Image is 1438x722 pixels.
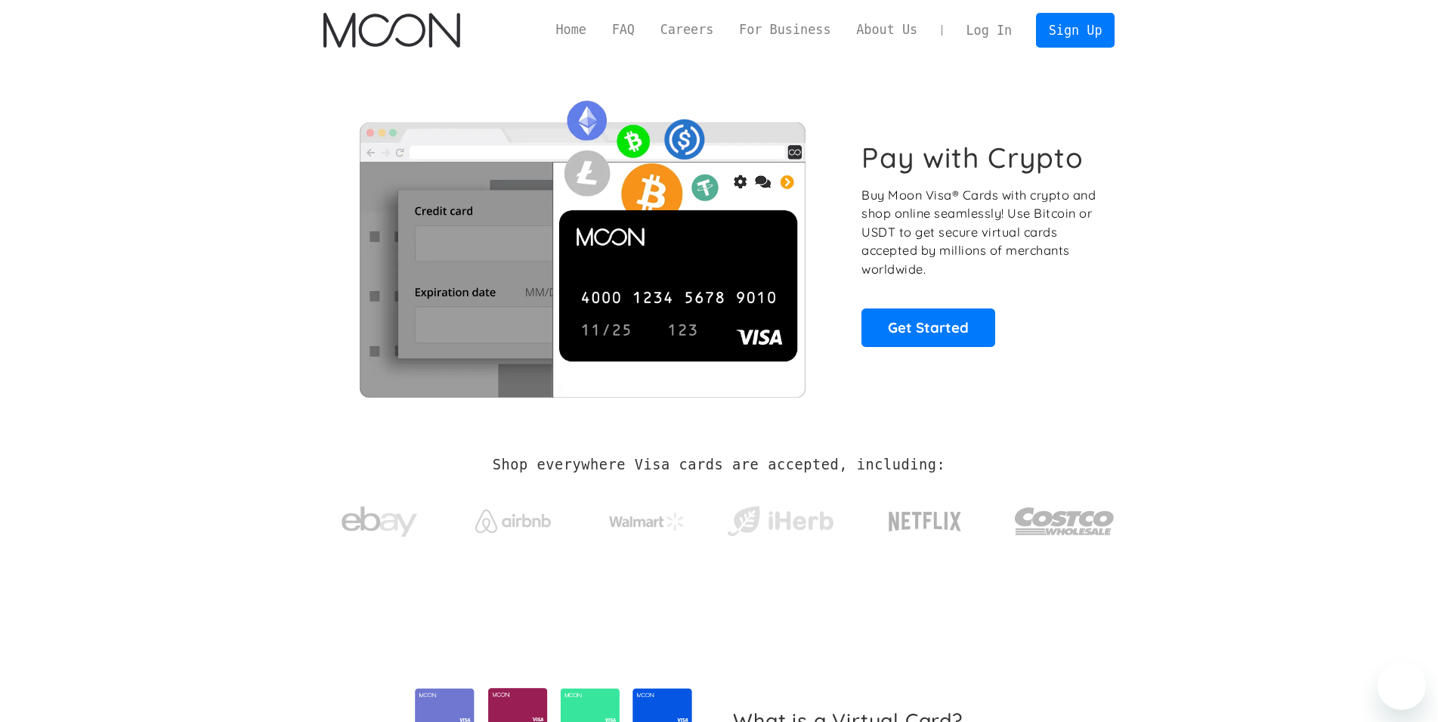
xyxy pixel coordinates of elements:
a: Careers [648,20,726,39]
a: Walmart [590,497,703,538]
img: iHerb [724,502,837,541]
a: ebay [323,483,436,553]
a: For Business [726,20,843,39]
a: home [323,13,460,48]
img: Moon Logo [323,13,460,48]
img: Moon Cards let you spend your crypto anywhere Visa is accepted. [323,90,841,397]
p: Buy Moon Visa® Cards with crypto and shop online seamlessly! Use Bitcoin or USDT to get secure vi... [861,186,1098,279]
a: About Us [843,20,930,39]
a: iHerb [724,487,837,549]
h1: Pay with Crypto [861,141,1084,175]
img: Costco [1014,493,1115,550]
img: Netflix [887,503,963,541]
a: Home [543,20,599,39]
img: Walmart [609,513,685,531]
a: FAQ [599,20,648,39]
iframe: Button to launch messaging window [1378,662,1426,710]
a: Sign Up [1036,13,1115,47]
h2: Shop everywhere Visa cards are accepted, including: [493,457,945,473]
img: ebay [342,498,417,546]
a: Log In [954,14,1025,47]
a: Costco [1014,478,1115,557]
a: Get Started [861,308,995,346]
a: Netflix [858,488,993,548]
a: Airbnb [456,494,569,541]
img: Airbnb [475,510,551,533]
